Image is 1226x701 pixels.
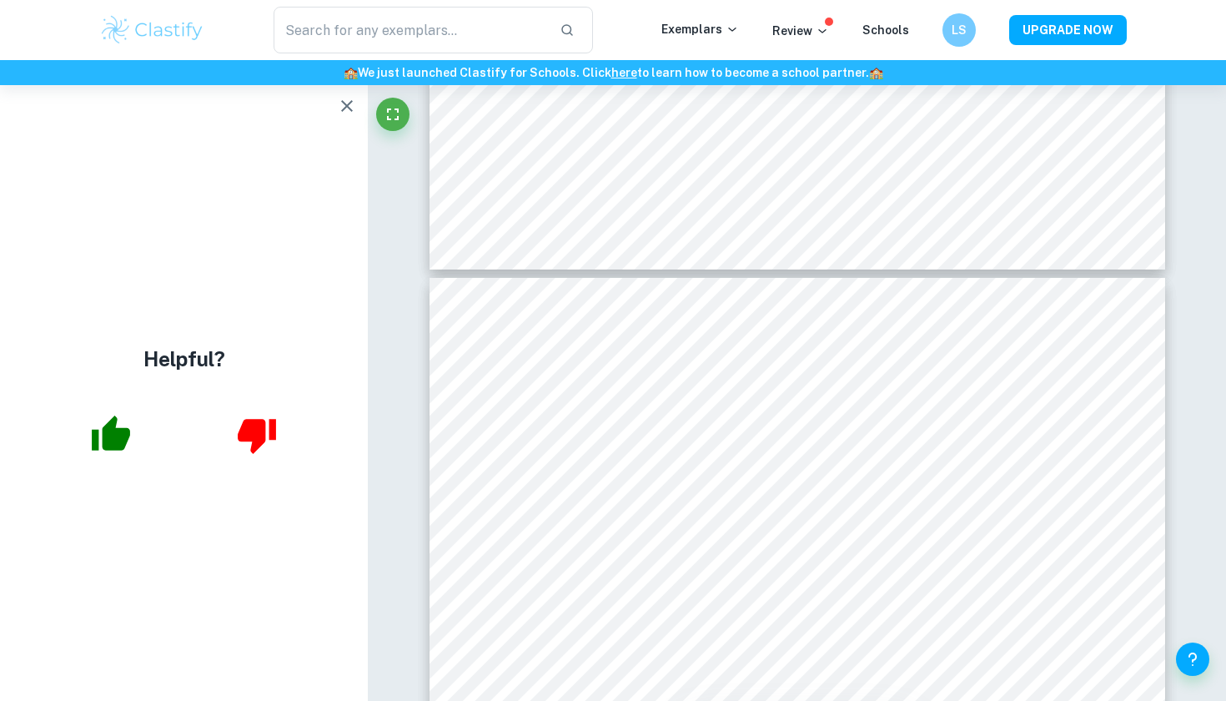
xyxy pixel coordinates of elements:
button: Fullscreen [376,98,410,131]
span: 🏫 [869,66,883,79]
h6: We just launched Clastify for Schools. Click to learn how to become a school partner. [3,63,1223,82]
p: Review [772,22,829,40]
button: UPGRADE NOW [1009,15,1127,45]
a: Schools [862,23,909,37]
button: LS [942,13,976,47]
button: Help and Feedback [1176,643,1209,676]
h6: LS [950,21,969,39]
span: 🏫 [344,66,358,79]
h4: Helpful? [143,344,225,374]
img: Clastify logo [99,13,205,47]
p: Exemplars [661,20,739,38]
a: here [611,66,637,79]
input: Search for any exemplars... [274,7,546,53]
